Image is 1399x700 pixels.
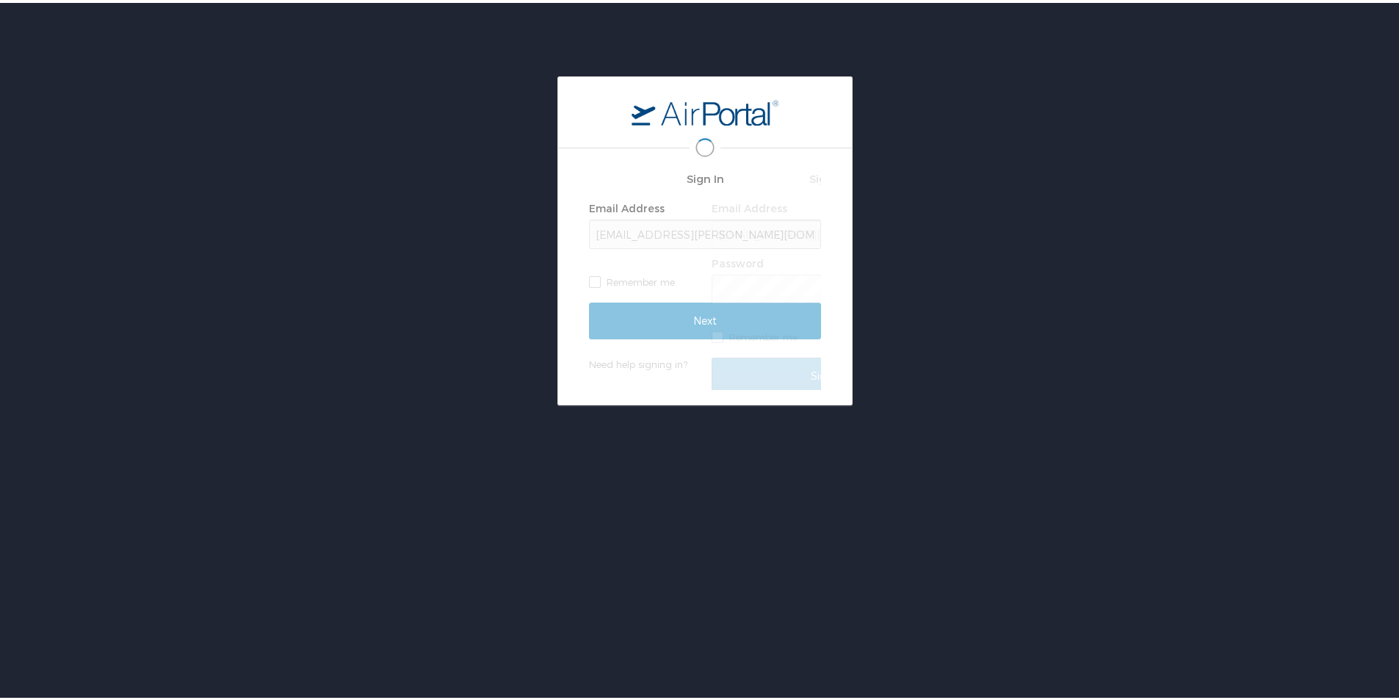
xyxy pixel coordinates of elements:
input: Next [589,300,821,336]
label: Remember me [712,323,944,345]
label: Email Address [712,199,787,212]
label: Password [712,254,764,267]
label: Email Address [589,199,665,212]
img: logo [632,96,778,123]
input: Sign In [712,355,944,392]
h2: Sign In [589,167,821,184]
h2: Sign In [712,167,944,184]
